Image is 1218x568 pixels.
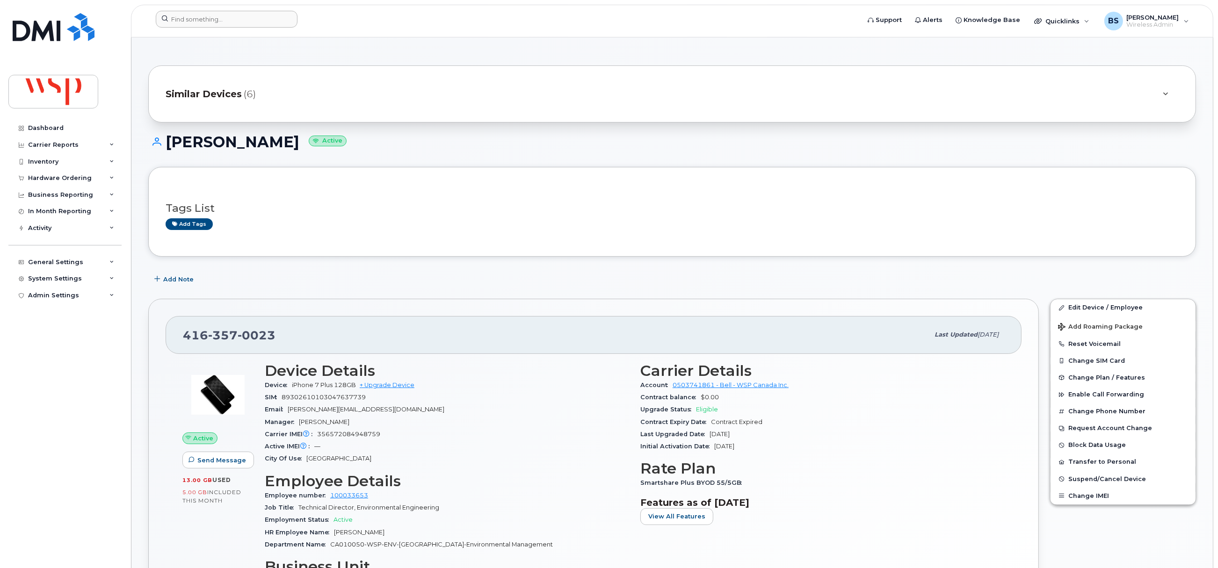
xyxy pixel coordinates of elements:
span: [DATE] [710,431,730,438]
span: Initial Activation Date [640,443,714,450]
a: 0503741861 - Bell - WSP Canada Inc. [673,381,789,388]
span: Add Roaming Package [1058,323,1143,332]
button: Suspend/Cancel Device [1051,471,1196,488]
span: Enable Call Forwarding [1068,391,1144,398]
a: Edit Device / Employee [1051,299,1196,316]
button: Enable Call Forwarding [1051,386,1196,403]
span: 13.00 GB [182,477,212,483]
span: 0023 [238,328,275,342]
a: + Upgrade Device [360,381,414,388]
span: [GEOGRAPHIC_DATA] [306,455,371,462]
button: Request Account Change [1051,420,1196,437]
span: Smartshare Plus BYOD 55/5GB [640,479,747,486]
span: HR Employee Name [265,529,334,536]
span: Contract Expired [711,418,762,425]
span: Employment Status [265,516,333,523]
span: [DATE] [714,443,734,450]
small: Active [309,136,347,146]
span: — [314,443,320,450]
span: iPhone 7 Plus 128GB [292,381,356,388]
h3: Carrier Details [640,362,1005,379]
span: (6) [244,87,256,101]
h3: Employee Details [265,473,629,489]
a: Add tags [166,218,213,230]
span: Carrier IMEI [265,431,317,438]
span: CA010050-WSP-ENV-[GEOGRAPHIC_DATA]-Environmental Management [330,541,553,548]
h3: Rate Plan [640,460,1005,477]
span: Active IMEI [265,443,314,450]
span: Last updated [935,331,978,338]
button: Add Note [148,271,202,288]
span: Device [265,381,292,388]
span: Active [193,434,213,443]
button: Change IMEI [1051,488,1196,504]
button: Block Data Usage [1051,437,1196,453]
span: Contract balance [640,394,701,401]
a: 100033653 [330,492,368,499]
span: Job Title [265,504,298,511]
h3: Device Details [265,362,629,379]
span: Suspend/Cancel Device [1068,475,1146,482]
span: Contract Expiry Date [640,418,711,425]
span: [PERSON_NAME] [299,418,349,425]
h1: [PERSON_NAME] [148,134,1196,150]
span: City Of Use [265,455,306,462]
span: Technical Director, Environmental Engineering [298,504,439,511]
span: Similar Devices [166,87,242,101]
button: Send Message [182,452,254,468]
span: Change Plan / Features [1068,374,1145,381]
span: SIM [265,394,282,401]
span: Department Name [265,541,330,548]
span: Eligible [696,406,718,413]
img: image20231002-3703462-xzw3gr.jpeg [190,367,246,423]
span: $0.00 [701,394,719,401]
span: [PERSON_NAME][EMAIL_ADDRESS][DOMAIN_NAME] [288,406,444,413]
span: 89302610103047637739 [282,394,366,401]
span: 416 [183,328,275,342]
span: Email [265,406,288,413]
span: Employee number [265,492,330,499]
span: [DATE] [978,331,999,338]
span: 357 [208,328,238,342]
button: View All Features [640,508,713,525]
span: Send Message [197,456,246,465]
span: Add Note [163,275,194,284]
h3: Features as of [DATE] [640,497,1005,508]
button: Add Roaming Package [1051,316,1196,336]
span: Active [333,516,353,523]
span: Account [640,381,673,388]
span: used [212,476,231,483]
button: Reset Voicemail [1051,336,1196,352]
button: Change SIM Card [1051,352,1196,369]
span: View All Features [648,512,705,521]
button: Change Plan / Features [1051,369,1196,386]
span: 5.00 GB [182,489,207,496]
span: Manager [265,418,299,425]
button: Transfer to Personal [1051,453,1196,470]
button: Change Phone Number [1051,403,1196,420]
span: Upgrade Status [640,406,696,413]
span: included this month [182,489,241,504]
span: Last Upgraded Date [640,431,710,438]
span: [PERSON_NAME] [334,529,384,536]
h3: Tags List [166,202,1179,214]
span: 356572084948759 [317,431,380,438]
